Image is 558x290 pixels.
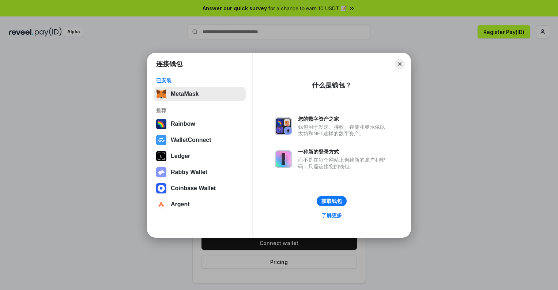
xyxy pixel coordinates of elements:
button: Coinbase Wallet [154,181,246,196]
div: Rabby Wallet [171,169,207,176]
div: WalletConnect [171,137,211,143]
img: svg+xml,%3Csvg%20width%3D%22120%22%20height%3D%22120%22%20viewBox%3D%220%200%20120%20120%22%20fil... [156,119,166,129]
img: svg+xml,%3Csvg%20xmlns%3D%22http%3A%2F%2Fwww.w3.org%2F2000%2Fsvg%22%20fill%3D%22none%22%20viewBox... [275,150,292,168]
button: Rabby Wallet [154,165,246,180]
div: Argent [171,201,190,208]
div: MetaMask [171,91,199,97]
img: svg+xml,%3Csvg%20xmlns%3D%22http%3A%2F%2Fwww.w3.org%2F2000%2Fsvg%22%20fill%3D%22none%22%20viewBox... [156,167,166,177]
div: 一种新的登录方式 [298,148,389,155]
a: 了解更多 [317,211,346,220]
div: 什么是钱包？ [312,81,351,90]
div: Coinbase Wallet [171,185,216,192]
div: Ledger [171,153,190,159]
button: Close [395,59,405,69]
button: 获取钱包 [317,196,347,206]
button: WalletConnect [154,133,246,147]
div: Rainbow [171,121,195,127]
img: svg+xml,%3Csvg%20width%3D%2228%22%20height%3D%2228%22%20viewBox%3D%220%200%2028%2028%22%20fill%3D... [156,199,166,210]
h1: 连接钱包 [156,60,182,68]
button: Argent [154,197,246,212]
button: Rainbow [154,117,246,131]
button: Ledger [154,149,246,163]
img: svg+xml,%3Csvg%20xmlns%3D%22http%3A%2F%2Fwww.w3.org%2F2000%2Fsvg%22%20fill%3D%22none%22%20viewBox... [275,117,292,135]
img: svg+xml,%3Csvg%20xmlns%3D%22http%3A%2F%2Fwww.w3.org%2F2000%2Fsvg%22%20width%3D%2228%22%20height%3... [156,151,166,161]
img: svg+xml,%3Csvg%20width%3D%2228%22%20height%3D%2228%22%20viewBox%3D%220%200%2028%2028%22%20fill%3D... [156,183,166,193]
div: 已安装 [156,77,244,84]
img: svg+xml,%3Csvg%20fill%3D%22none%22%20height%3D%2233%22%20viewBox%3D%220%200%2035%2033%22%20width%... [156,89,166,99]
div: 而不是在每个网站上创建新的账户和密码，只需连接您的钱包。 [298,157,389,170]
div: 钱包用于发送、接收、存储和显示像以太坊和NFT这样的数字资产。 [298,124,389,137]
div: 获取钱包 [321,198,342,204]
div: 了解更多 [321,212,342,219]
button: MetaMask [154,87,246,101]
div: 您的数字资产之家 [298,116,389,122]
img: svg+xml,%3Csvg%20width%3D%2228%22%20height%3D%2228%22%20viewBox%3D%220%200%2028%2028%22%20fill%3D... [156,135,166,145]
div: 推荐 [156,107,244,114]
